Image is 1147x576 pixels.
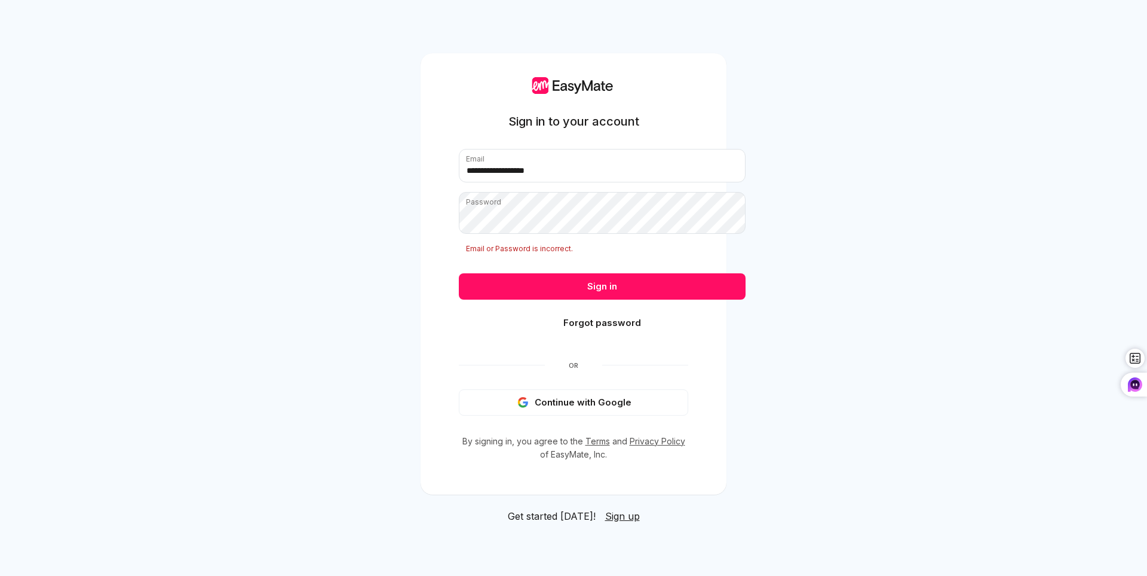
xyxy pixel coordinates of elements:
button: Sign in [459,273,746,300]
h1: Sign in to your account [508,113,639,130]
button: Forgot password [459,310,746,336]
button: Continue with Google [459,389,688,416]
a: Privacy Policy [630,436,685,446]
p: Email or Password is incorrect. [459,243,746,254]
span: Sign up [605,510,640,522]
span: Or [545,361,602,370]
span: Get started [DATE]! [508,509,596,523]
p: By signing in, you agree to the and of EasyMate, Inc. [459,435,688,461]
a: Terms [585,436,610,446]
a: Sign up [605,509,640,523]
